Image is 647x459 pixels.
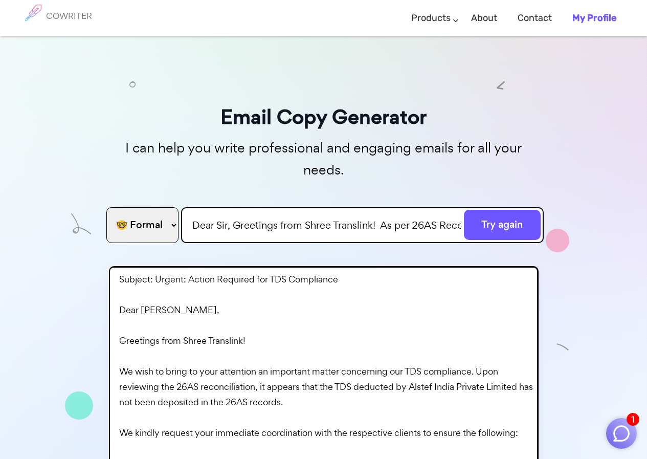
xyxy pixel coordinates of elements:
[129,81,136,87] img: shape
[65,391,93,420] img: shape
[572,3,616,33] a: My Profile
[104,137,544,181] p: I can help you write professional and engaging emails for all your needs.
[612,424,631,443] img: Close chat
[411,3,451,33] a: Products
[556,341,569,354] img: shape
[627,413,639,426] span: 1
[497,81,505,89] img: shape
[464,210,541,240] button: Try again
[572,12,616,24] b: My Profile
[471,3,497,33] a: About
[546,229,569,252] img: shape
[71,214,91,235] img: shape
[181,207,544,243] input: What's the email about? (name, subject, action, etc)
[518,3,552,33] a: Contact
[46,11,92,20] h6: COWRITER
[104,101,544,133] h3: Email Copy Generator
[606,418,637,449] button: 1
